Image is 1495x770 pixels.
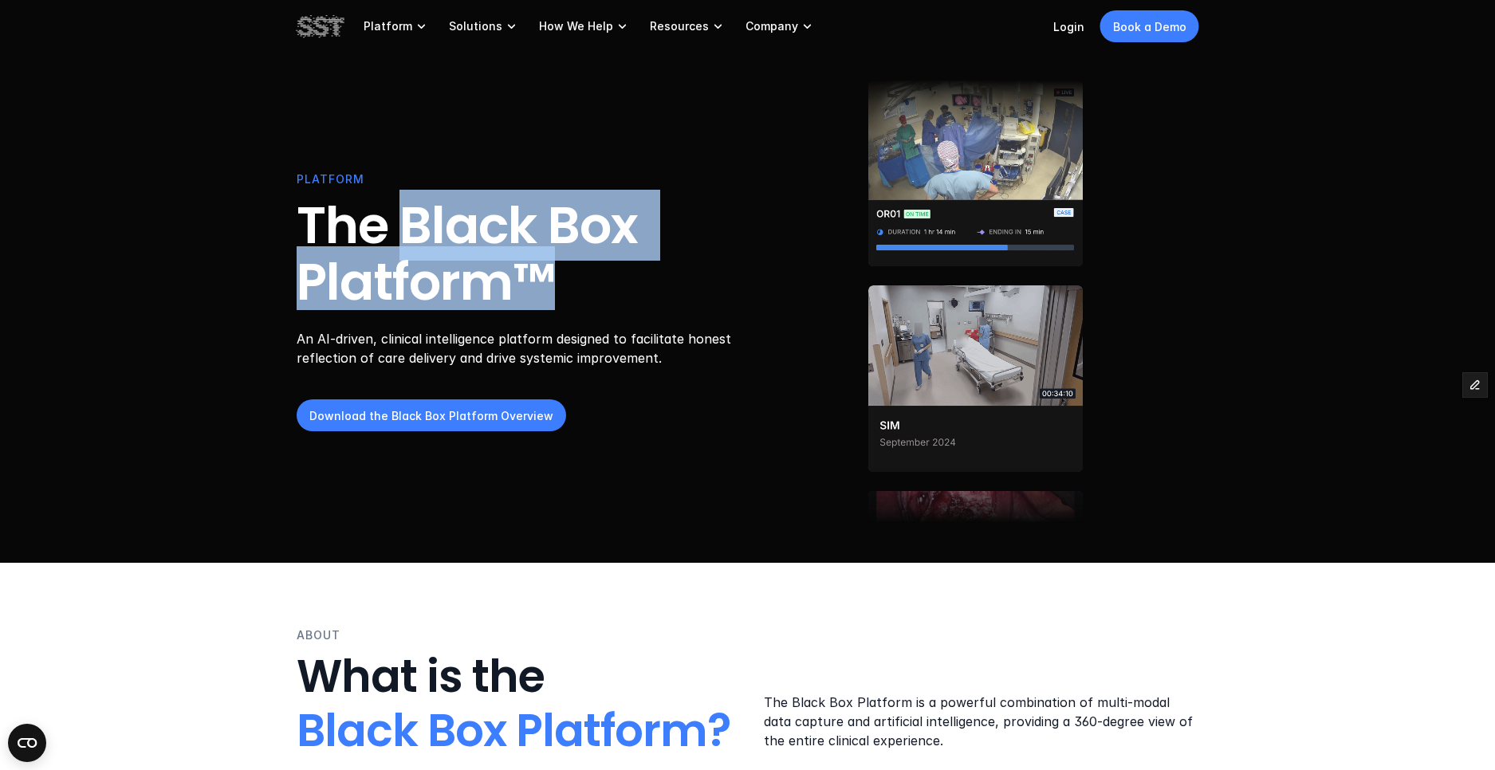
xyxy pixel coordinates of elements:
h1: The Black Box Platform™ [297,198,744,311]
button: Edit Framer Content [1463,373,1487,397]
p: Book a Demo [1113,18,1186,35]
p: Resources [650,19,709,33]
img: Surgical instrument inside of patient [867,488,1082,674]
p: Solutions [449,19,502,33]
a: Login [1053,20,1084,33]
button: Open CMP widget [8,724,46,762]
p: How We Help [539,19,613,33]
p: Platform [364,19,412,33]
span: What is the [297,646,545,708]
p: An AI-driven, clinical intelligence platform designed to facilitate honest reflection of care del... [297,330,744,368]
p: Company [746,19,798,33]
a: Book a Demo [1100,10,1199,42]
p: PLATFORM [297,171,364,188]
p: Download the Black Box Platform Overview [309,407,553,424]
img: Surgical staff in operating room [867,77,1082,263]
p: The Black Box Platform is a powerful combination of multi-modal data capture and artificial intel... [764,693,1199,750]
img: SST logo [297,13,344,40]
p: ABOUT [297,627,340,644]
span: Black Box Platform? [297,700,730,762]
a: Download the Black Box Platform Overview [297,400,566,432]
img: Two people walking through a trauma bay [867,282,1082,469]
